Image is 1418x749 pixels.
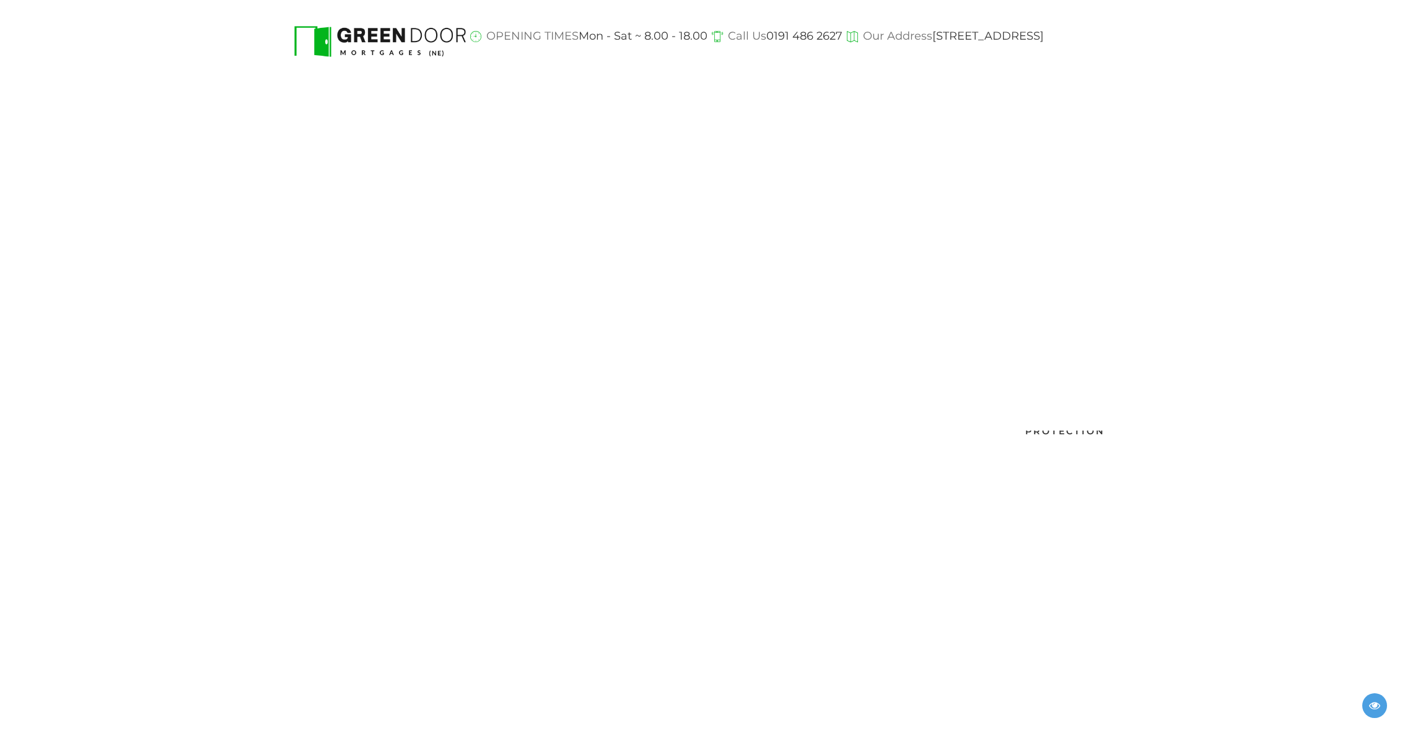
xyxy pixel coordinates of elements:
[766,29,842,43] span: 0191 486 2627
[863,29,932,43] span: Our Address
[486,29,579,43] span: OPENING TIMES
[728,29,766,43] span: Call Us
[1362,693,1387,718] span: Edit/Preview
[579,29,707,43] span: Mon - Sat ~ 8.00 - 18.00
[842,29,1044,43] a: Our Address[STREET_ADDRESS]
[294,26,466,57] img: Green Door Mortgages North East
[932,29,1044,43] span: [STREET_ADDRESS]
[707,29,842,43] a: Call Us0191 486 2627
